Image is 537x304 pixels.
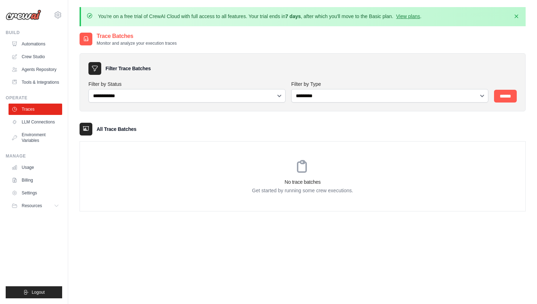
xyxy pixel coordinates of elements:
a: Settings [9,187,62,199]
div: Operate [6,95,62,101]
button: Logout [6,286,62,298]
div: Manage [6,153,62,159]
h2: Trace Batches [97,32,177,40]
p: Monitor and analyze your execution traces [97,40,177,46]
p: You're on a free trial of CrewAI Cloud with full access to all features. Your trial ends in , aft... [98,13,422,20]
strong: 7 days [285,13,301,19]
h3: Filter Trace Batches [105,65,151,72]
img: Logo [6,10,41,20]
a: Usage [9,162,62,173]
label: Filter by Type [291,81,488,88]
span: Logout [32,289,45,295]
button: Resources [9,200,62,211]
p: Get started by running some crew executions. [80,187,525,194]
a: View plans [396,13,420,19]
a: Crew Studio [9,51,62,62]
a: Automations [9,38,62,50]
div: Build [6,30,62,35]
a: Billing [9,175,62,186]
h3: All Trace Batches [97,126,136,133]
a: Environment Variables [9,129,62,146]
a: Traces [9,104,62,115]
h3: No trace batches [80,178,525,186]
a: Agents Repository [9,64,62,75]
span: Resources [22,203,42,209]
a: Tools & Integrations [9,77,62,88]
a: LLM Connections [9,116,62,128]
label: Filter by Status [88,81,286,88]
